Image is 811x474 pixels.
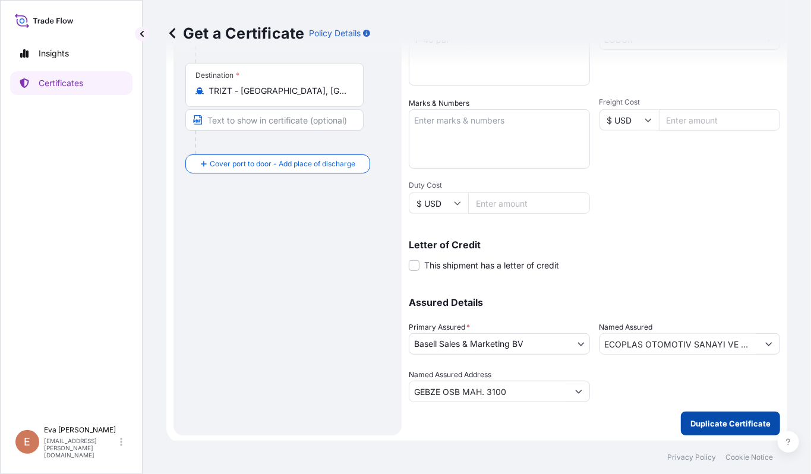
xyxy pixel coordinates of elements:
[185,109,364,131] input: Text to appear on certificate
[10,71,132,95] a: Certificates
[659,109,781,131] input: Enter amount
[39,77,83,89] p: Certificates
[409,298,780,307] p: Assured Details
[409,321,470,333] span: Primary Assured
[409,333,590,355] button: Basell Sales & Marketing BV
[599,97,781,107] span: Freight Cost
[758,333,780,355] button: Show suggestions
[468,192,590,214] input: Enter amount
[424,260,559,271] span: This shipment has a letter of credit
[24,436,31,448] span: E
[39,48,69,59] p: Insights
[409,97,469,109] label: Marks & Numbers
[44,437,118,459] p: [EMAIL_ADDRESS][PERSON_NAME][DOMAIN_NAME]
[599,321,653,333] label: Named Assured
[210,158,355,170] span: Cover port to door - Add place of discharge
[10,42,132,65] a: Insights
[568,381,589,402] button: Show suggestions
[409,369,491,381] label: Named Assured Address
[667,453,716,462] a: Privacy Policy
[195,71,239,80] div: Destination
[414,338,523,350] span: Basell Sales & Marketing BV
[690,418,771,429] p: Duplicate Certificate
[44,425,118,435] p: Eva [PERSON_NAME]
[725,453,773,462] a: Cookie Notice
[681,412,780,435] button: Duplicate Certificate
[409,181,590,190] span: Duty Cost
[166,24,304,43] p: Get a Certificate
[409,381,568,402] input: Named Assured Address
[185,154,370,173] button: Cover port to door - Add place of discharge
[209,85,349,97] input: Destination
[309,27,361,39] p: Policy Details
[600,333,759,355] input: Assured Name
[409,240,780,249] p: Letter of Credit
